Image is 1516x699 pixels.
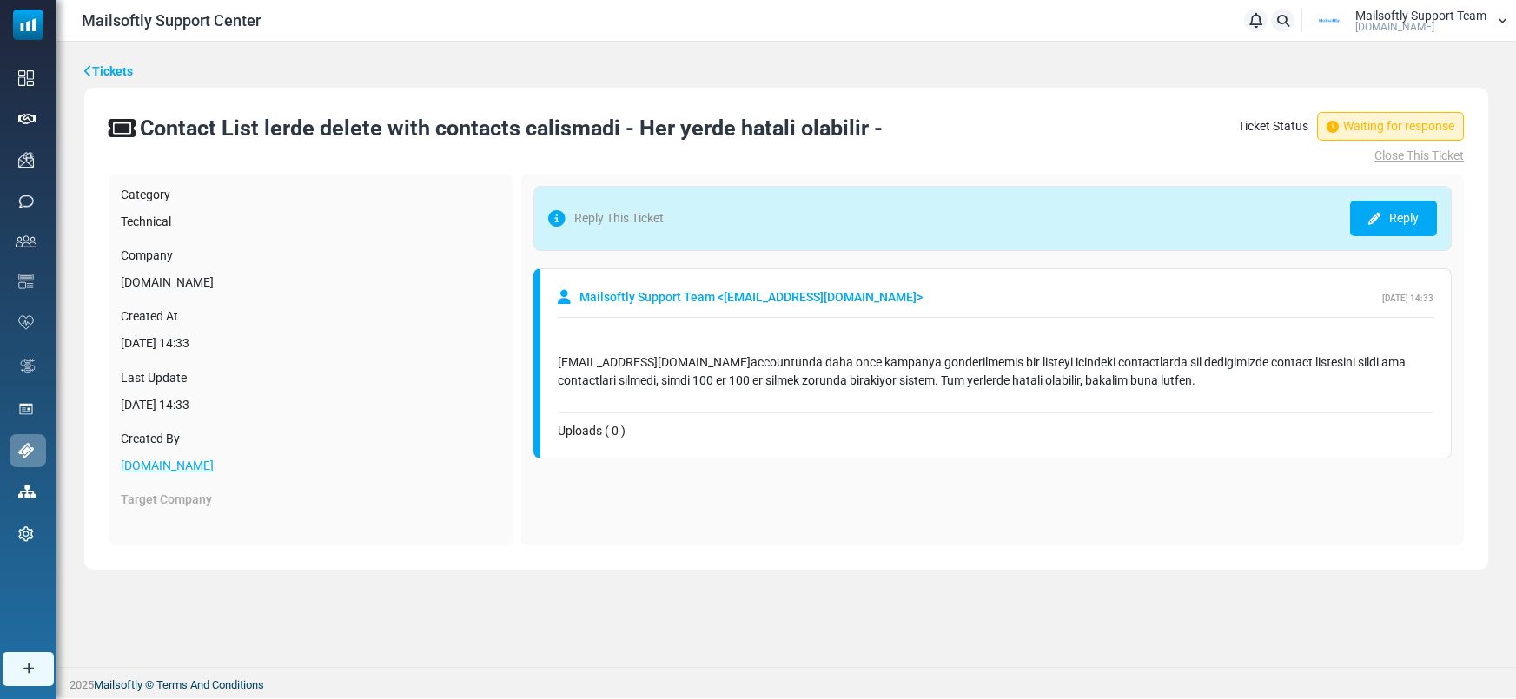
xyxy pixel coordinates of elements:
[16,235,36,247] img: contacts-icon.svg
[18,443,34,458] img: support-icon-active.svg
[1350,201,1437,236] a: Reply
[121,491,212,509] label: Target Company
[579,288,923,307] span: Mailsoftly Support Team < [EMAIL_ADDRESS][DOMAIN_NAME] >
[84,63,133,81] a: Tickets
[121,307,500,326] label: Created At
[121,213,500,231] div: Technical
[1307,8,1351,34] img: User Logo
[18,526,34,542] img: settings-icon.svg
[548,201,664,236] span: Reply This Ticket
[121,369,500,387] label: Last Update
[1238,112,1464,141] div: Ticket Status
[121,274,500,292] div: [DOMAIN_NAME]
[121,396,500,414] div: [DATE] 14:33
[156,678,264,691] a: Terms And Conditions
[121,247,500,265] label: Company
[1355,22,1434,32] span: [DOMAIN_NAME]
[18,194,34,209] img: sms-icon.png
[121,458,214,472] a: [DOMAIN_NAME]
[121,334,500,353] div: [DATE] 14:33
[1382,293,1433,303] span: [DATE] 14:33
[18,356,37,376] img: workflow.svg
[94,678,154,691] a: Mailsoftly ©
[140,112,883,145] div: Contact List lerde delete with contacts calismadi - Her yerde hatali olabilir -
[18,152,34,168] img: campaigns-icon.png
[18,315,34,329] img: domain-health-icon.svg
[13,10,43,40] img: mailsoftly_icon_blue_white.svg
[18,274,34,289] img: email-templates-icon.svg
[558,335,1433,390] div: [EMAIL_ADDRESS][DOMAIN_NAME] accountunda daha once kampanya gonderilmemis bir listeyi icindeki co...
[1238,147,1464,165] a: Close This Ticket
[121,186,500,204] label: Category
[1317,112,1464,141] span: Waiting for response
[56,667,1516,698] footer: 2025
[1355,10,1486,22] span: Mailsoftly Support Team
[121,430,500,448] label: Created By
[18,401,34,417] img: landing_pages.svg
[18,70,34,86] img: dashboard-icon.svg
[558,422,1433,440] div: Uploads ( 0 )
[1307,8,1507,34] a: User Logo Mailsoftly Support Team [DOMAIN_NAME]
[82,9,261,32] span: Mailsoftly Support Center
[156,678,264,691] span: translation missing: en.layouts.footer.terms_and_conditions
